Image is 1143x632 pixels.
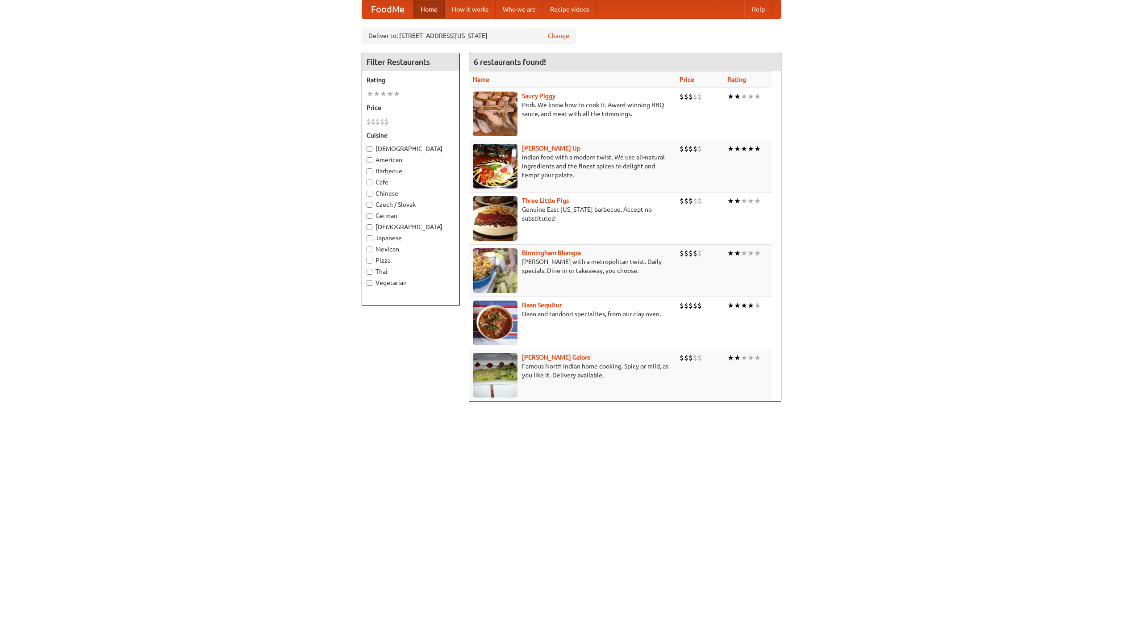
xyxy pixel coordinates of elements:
[473,353,517,398] img: currygalore.jpg
[496,0,543,18] a: Who we are
[362,28,576,44] div: Deliver to: [STREET_ADDRESS][US_STATE]
[367,167,455,176] label: Barbecue
[367,258,372,264] input: Pizza
[754,353,761,363] li: ★
[680,353,684,363] li: $
[367,224,372,230] input: [DEMOGRAPHIC_DATA]
[367,200,455,209] label: Czech / Slovak
[367,280,372,286] input: Vegetarian
[741,248,747,258] li: ★
[734,92,741,101] li: ★
[362,53,459,71] h4: Filter Restaurants
[697,301,702,310] li: $
[522,354,591,361] a: [PERSON_NAME] Galore
[727,196,734,206] li: ★
[688,196,693,206] li: $
[754,92,761,101] li: ★
[688,92,693,101] li: $
[754,248,761,258] li: ★
[697,92,702,101] li: $
[744,0,772,18] a: Help
[367,178,455,187] label: Cafe
[367,247,372,252] input: Mexican
[754,144,761,154] li: ★
[754,196,761,206] li: ★
[684,92,688,101] li: $
[680,196,684,206] li: $
[734,144,741,154] li: ★
[362,0,413,18] a: FoodMe
[693,196,697,206] li: $
[684,248,688,258] li: $
[367,189,455,198] label: Chinese
[387,89,393,99] li: ★
[684,196,688,206] li: $
[367,245,455,254] label: Mexican
[688,301,693,310] li: $
[522,92,555,100] b: Saucy Piggy
[741,353,747,363] li: ★
[522,145,580,152] b: [PERSON_NAME] Up
[473,362,672,380] p: Famous North Indian home cooking. Spicy or mild, as you like it. Delivery available.
[688,353,693,363] li: $
[693,92,697,101] li: $
[693,301,697,310] li: $
[367,144,455,153] label: [DEMOGRAPHIC_DATA]
[680,248,684,258] li: $
[680,76,694,83] a: Price
[727,353,734,363] li: ★
[754,301,761,310] li: ★
[747,248,754,258] li: ★
[747,353,754,363] li: ★
[367,235,372,241] input: Japanese
[367,267,455,276] label: Thai
[473,310,672,318] p: Naan and tandoori specialties, from our clay oven.
[522,197,569,204] a: Three Little Pigs
[371,117,375,126] li: $
[734,353,741,363] li: ★
[727,248,734,258] li: ★
[367,278,455,287] label: Vegetarian
[367,89,373,99] li: ★
[367,103,455,112] h5: Price
[473,144,517,188] img: curryup.jpg
[384,117,389,126] li: $
[741,196,747,206] li: ★
[697,196,702,206] li: $
[697,353,702,363] li: $
[367,155,455,164] label: American
[684,353,688,363] li: $
[373,89,380,99] li: ★
[741,301,747,310] li: ★
[367,213,372,219] input: German
[367,168,372,174] input: Barbecue
[367,191,372,197] input: Chinese
[734,301,741,310] li: ★
[747,92,754,101] li: ★
[367,75,455,84] h5: Rating
[473,100,672,118] p: Pork. We know how to cook it. Award-winning BBQ sauce, and meat with all the trimmings.
[697,248,702,258] li: $
[367,157,372,163] input: American
[693,353,697,363] li: $
[367,222,455,231] label: [DEMOGRAPHIC_DATA]
[734,196,741,206] li: ★
[413,0,445,18] a: Home
[367,211,455,220] label: German
[473,248,517,293] img: bhangra.jpg
[473,92,517,136] img: saucy.jpg
[548,31,569,40] a: Change
[367,269,372,275] input: Thai
[543,0,597,18] a: Recipe videos
[473,257,672,275] p: [PERSON_NAME] with a metropolitan twist. Daily specials. Dine-in or takeaway, you choose.
[473,76,489,83] a: Name
[522,249,581,256] b: Birmingham Bhangra
[727,76,746,83] a: Rating
[747,196,754,206] li: ★
[367,180,372,185] input: Cafe
[473,196,517,241] img: littlepigs.jpg
[445,0,496,18] a: How it works
[734,248,741,258] li: ★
